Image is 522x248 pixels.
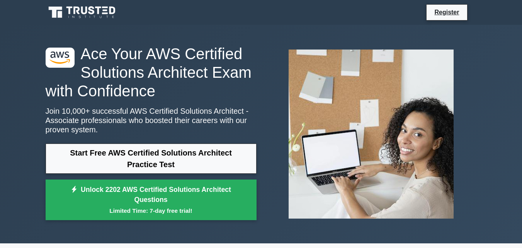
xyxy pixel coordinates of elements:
[46,44,257,100] h1: Ace Your AWS Certified Solutions Architect Exam with Confidence
[55,206,247,215] small: Limited Time: 7-day free trial!
[430,7,464,17] a: Register
[46,180,257,221] a: Unlock 2202 AWS Certified Solutions Architect QuestionsLimited Time: 7-day free trial!
[46,106,257,134] p: Join 10,000+ successful AWS Certified Solutions Architect - Associate professionals who boosted t...
[46,144,257,174] a: Start Free AWS Certified Solutions Architect Practice Test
